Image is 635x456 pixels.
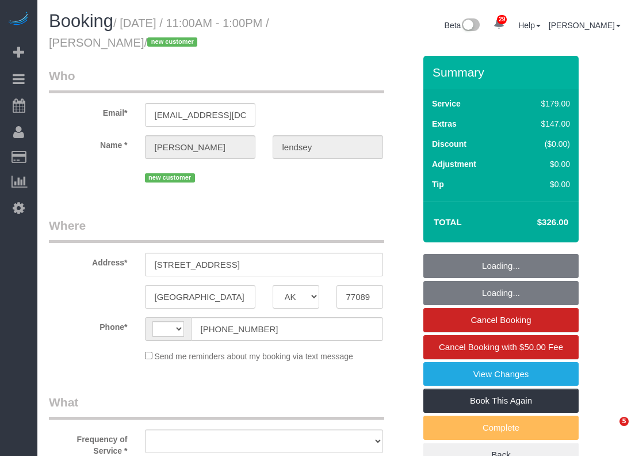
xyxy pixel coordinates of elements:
[432,178,444,190] label: Tip
[49,17,269,49] small: / [DATE] / 11:00AM - 1:00PM / [PERSON_NAME]
[7,12,30,28] img: Automaid Logo
[434,217,462,227] strong: Total
[423,335,579,359] a: Cancel Booking with $50.00 Fee
[517,118,570,130] div: $147.00
[40,103,136,119] label: Email*
[40,135,136,151] label: Name *
[517,98,570,109] div: $179.00
[596,417,623,444] iframe: Intercom live chat
[423,308,579,332] a: Cancel Booking
[461,18,480,33] img: New interface
[432,98,461,109] label: Service
[145,103,255,127] input: Email*
[518,21,541,30] a: Help
[273,135,383,159] input: Last Name*
[40,317,136,333] label: Phone*
[433,66,573,79] h3: Summary
[439,342,563,352] span: Cancel Booking with $50.00 Fee
[147,37,197,47] span: new customer
[49,67,384,93] legend: Who
[49,217,384,243] legend: Where
[154,352,353,361] span: Send me reminders about my booking via text message
[517,178,570,190] div: $0.00
[145,135,255,159] input: First Name*
[549,21,621,30] a: [PERSON_NAME]
[497,15,507,24] span: 29
[145,285,255,309] input: City*
[503,218,568,227] h4: $326.00
[619,417,629,426] span: 5
[49,394,384,420] legend: What
[445,21,480,30] a: Beta
[145,173,195,183] span: new customer
[432,138,466,150] label: Discount
[49,11,113,31] span: Booking
[144,36,201,49] span: /
[488,12,510,37] a: 29
[517,138,570,150] div: ($0.00)
[423,362,579,386] a: View Changes
[336,285,383,309] input: Zip Code*
[432,118,457,130] label: Extras
[432,158,476,170] label: Adjustment
[40,253,136,268] label: Address*
[517,158,570,170] div: $0.00
[191,317,383,341] input: Phone*
[423,389,579,413] a: Book This Again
